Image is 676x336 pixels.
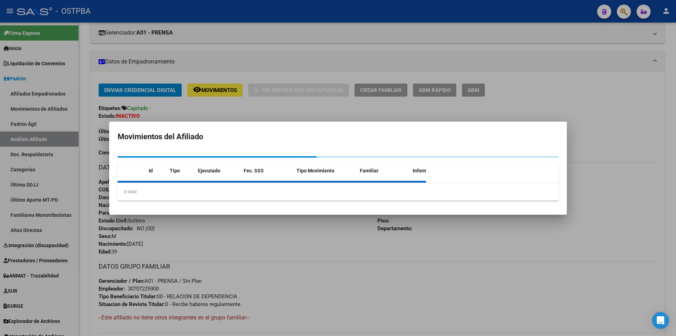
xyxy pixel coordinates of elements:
datatable-header-cell: Informable SSS [410,163,463,178]
datatable-header-cell: Familiar [357,163,410,178]
span: Fec. SSS [244,168,264,173]
div: 0 total [118,183,558,201]
datatable-header-cell: Fec. SSS [241,163,294,178]
span: Tipo Movimiento [296,168,334,173]
datatable-header-cell: Id [146,163,167,178]
span: Tipo [170,168,180,173]
span: Id [149,168,153,173]
span: Familiar [360,168,378,173]
h2: Movimientos del Afiliado [118,130,558,143]
datatable-header-cell: Tipo [167,163,195,178]
datatable-header-cell: Ejecutado [195,163,241,178]
datatable-header-cell: Tipo Movimiento [294,163,357,178]
span: Informable SSS [413,168,448,173]
div: Open Intercom Messenger [652,312,669,329]
span: Ejecutado [198,168,220,173]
